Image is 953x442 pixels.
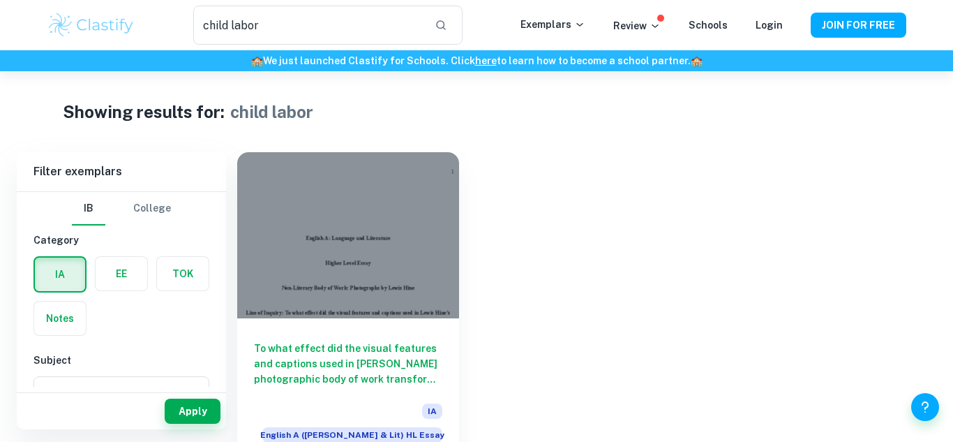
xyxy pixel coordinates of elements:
[475,55,497,66] a: here
[254,341,442,387] h6: To what effect did the visual features and captions used in [PERSON_NAME] photographic body of wo...
[230,99,313,124] h1: child labor
[165,399,220,424] button: Apply
[251,55,263,66] span: 🏫
[193,6,423,45] input: Search for any exemplars...
[691,55,703,66] span: 🏫
[96,257,147,290] button: EE
[72,192,105,226] button: IB
[72,192,171,226] div: Filter type choice
[911,393,939,421] button: Help and Feedback
[3,53,950,68] h6: We just launched Clastify for Schools. Click to learn how to become a school partner.
[689,20,728,31] a: Schools
[34,302,86,335] button: Notes
[756,20,783,31] a: Login
[17,152,226,191] h6: Filter exemplars
[33,233,209,248] h6: Category
[63,99,225,124] h1: Showing results for:
[185,386,204,406] button: Open
[520,17,585,32] p: Exemplars
[157,257,209,290] button: TOK
[133,192,171,226] button: College
[422,404,442,419] span: IA
[35,258,85,291] button: IA
[33,353,209,368] h6: Subject
[613,18,661,34] p: Review
[47,11,135,39] img: Clastify logo
[811,13,906,38] button: JOIN FOR FREE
